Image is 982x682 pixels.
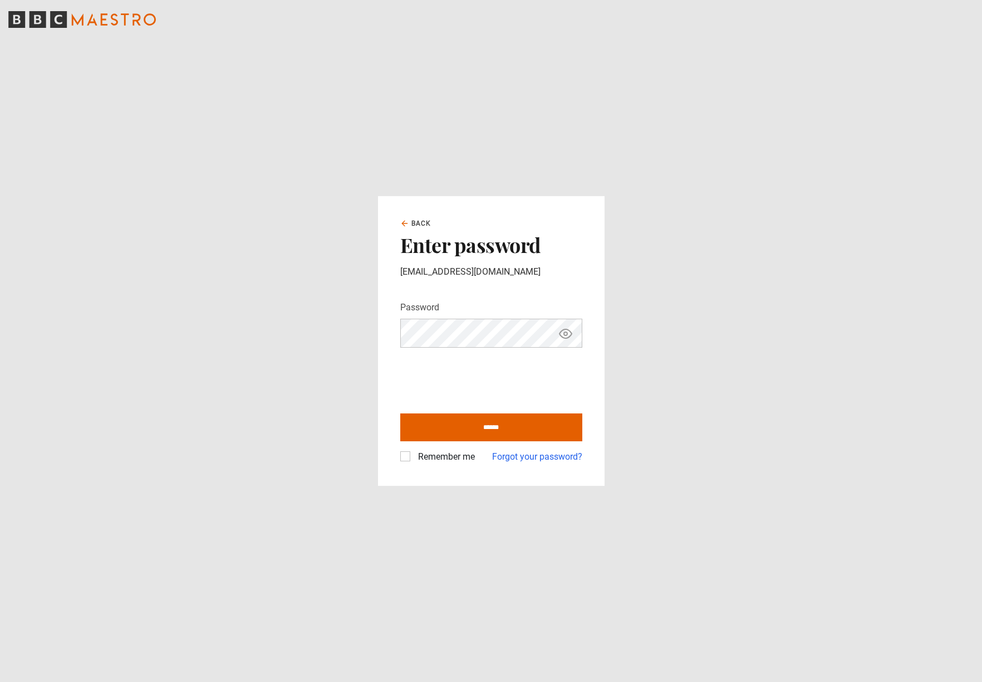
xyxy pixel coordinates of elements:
p: [EMAIL_ADDRESS][DOMAIN_NAME] [400,265,582,279]
a: Back [400,218,431,228]
svg: BBC Maestro [8,11,156,28]
button: Show password [556,324,575,343]
label: Remember me [414,450,475,464]
span: Back [411,218,431,228]
iframe: reCAPTCHA [400,357,569,400]
label: Password [400,301,439,314]
h2: Enter password [400,233,582,256]
a: Forgot your password? [492,450,582,464]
